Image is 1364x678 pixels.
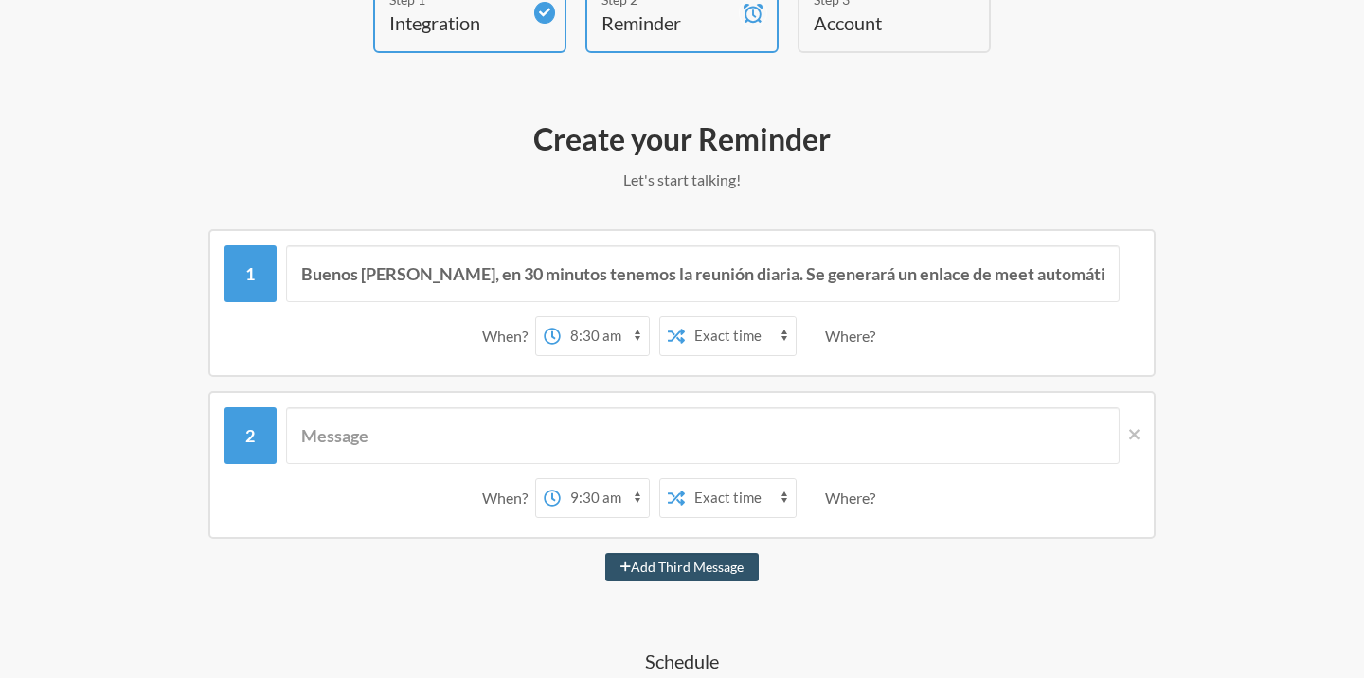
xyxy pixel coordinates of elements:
[601,9,734,36] h4: Reminder
[482,316,535,356] div: When?
[133,169,1231,191] p: Let's start talking!
[286,407,1121,464] input: Message
[825,316,883,356] div: Where?
[133,648,1231,674] h4: Schedule
[286,245,1121,302] input: Message
[605,553,759,581] button: Add Third Message
[482,478,535,518] div: When?
[133,119,1231,159] h2: Create your Reminder
[814,9,946,36] h4: Account
[389,9,522,36] h4: Integration
[825,478,883,518] div: Where?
